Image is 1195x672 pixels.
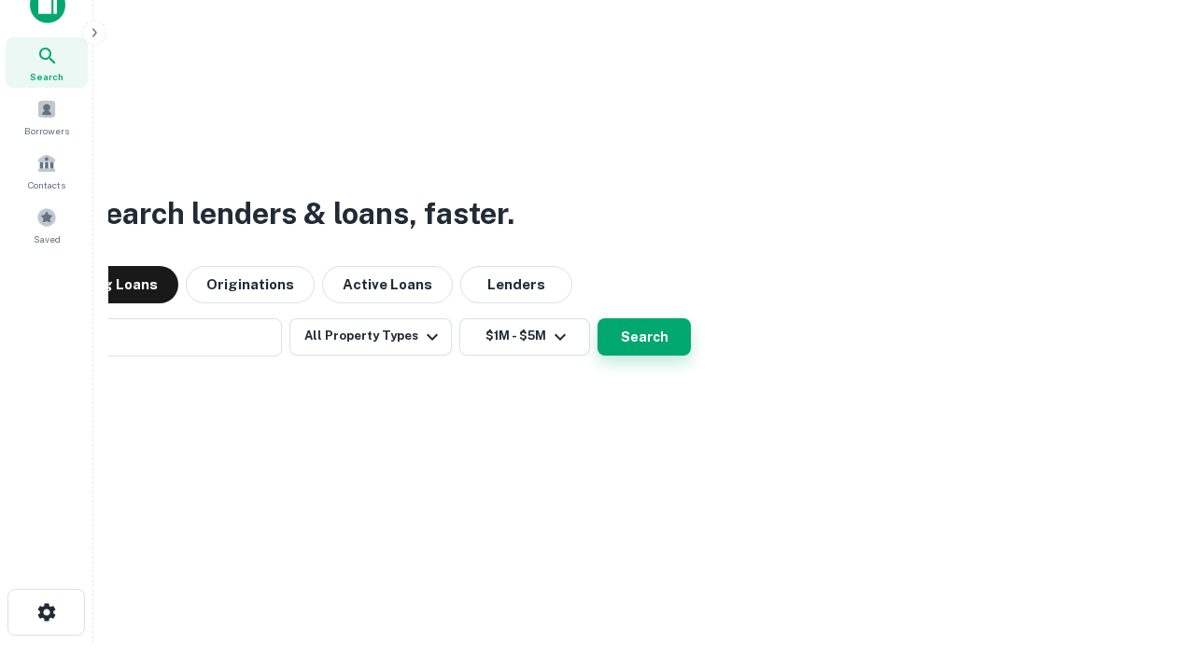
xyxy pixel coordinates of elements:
[85,191,514,236] h3: Search lenders & loans, faster.
[28,177,65,192] span: Contacts
[6,146,88,196] a: Contacts
[30,69,63,84] span: Search
[6,37,88,88] a: Search
[6,200,88,250] a: Saved
[459,318,590,356] button: $1M - $5M
[1102,523,1195,612] iframe: Chat Widget
[597,318,691,356] button: Search
[460,266,572,303] button: Lenders
[34,231,61,246] span: Saved
[6,91,88,142] a: Borrowers
[289,318,452,356] button: All Property Types
[186,266,315,303] button: Originations
[322,266,453,303] button: Active Loans
[24,123,69,138] span: Borrowers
